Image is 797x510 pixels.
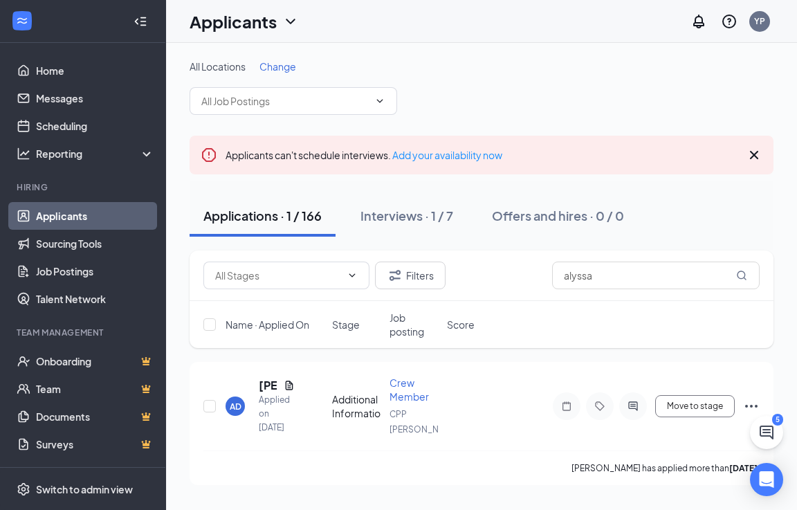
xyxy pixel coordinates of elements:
p: [PERSON_NAME] has applied more than . [571,462,760,474]
a: Sourcing Tools [36,230,154,257]
div: Switch to admin view [36,482,133,496]
span: Crew Member [390,376,429,403]
svg: ChevronDown [282,13,299,30]
svg: Document [284,380,295,391]
div: Hiring [17,181,152,193]
svg: ChevronDown [347,270,358,281]
div: Reporting [36,147,155,161]
svg: ChevronDown [374,95,385,107]
input: Search in applications [552,262,760,289]
div: Open Intercom Messenger [750,463,783,496]
button: ChatActive [750,416,783,449]
div: Applications · 1 / 166 [203,207,322,224]
a: DocumentsCrown [36,403,154,430]
span: Name · Applied On [226,318,309,331]
span: CPP [PERSON_NAME] [390,409,459,435]
span: All Locations [190,60,246,73]
h1: Applicants [190,10,277,33]
svg: Collapse [134,15,147,28]
button: Move to stage [655,395,735,417]
span: Job posting [390,311,439,338]
a: Home [36,57,154,84]
svg: Notifications [690,13,707,30]
a: Job Postings [36,257,154,285]
div: Offers and hires · 0 / 0 [492,207,624,224]
a: OnboardingCrown [36,347,154,375]
h5: [PERSON_NAME] [259,378,278,393]
svg: Ellipses [743,398,760,415]
div: Interviews · 1 / 7 [360,207,453,224]
svg: Analysis [17,147,30,161]
svg: WorkstreamLogo [15,14,29,28]
div: Team Management [17,327,152,338]
svg: Tag [592,401,608,412]
svg: ActiveChat [625,401,641,412]
span: Stage [332,318,360,331]
svg: MagnifyingGlass [736,270,747,281]
a: Messages [36,84,154,112]
span: Change [259,60,296,73]
b: [DATE] [729,463,758,473]
a: Talent Network [36,285,154,313]
svg: ChatActive [758,424,775,441]
span: Applicants can't schedule interviews. [226,149,502,161]
svg: Error [201,147,217,163]
button: Filter Filters [375,262,446,289]
span: Score [447,318,475,331]
a: TeamCrown [36,375,154,403]
a: Scheduling [36,112,154,140]
svg: Note [558,401,575,412]
a: SurveysCrown [36,430,154,458]
input: All Job Postings [201,93,369,109]
div: YP [754,15,765,27]
div: 5 [772,414,783,426]
div: Additional Information [332,392,381,420]
svg: Cross [746,147,762,163]
div: AD [230,401,241,412]
a: Add your availability now [392,149,502,161]
svg: QuestionInfo [721,13,738,30]
svg: Filter [387,267,403,284]
div: Applied on [DATE] [259,393,295,435]
input: All Stages [215,268,341,283]
a: Applicants [36,202,154,230]
svg: Settings [17,482,30,496]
